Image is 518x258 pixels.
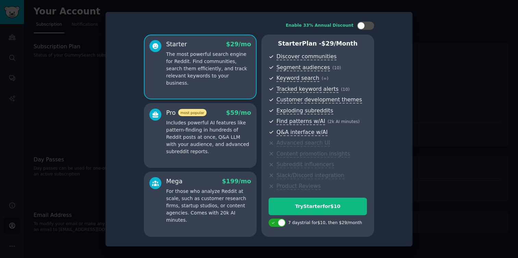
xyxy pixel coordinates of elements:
[321,40,358,47] span: $ 29 /month
[166,51,251,87] p: The most powerful search engine for Reddit. Find communities, search them efficiently, and track ...
[276,96,362,103] span: Customer development themes
[328,119,360,124] span: ( 2k AI minutes )
[166,188,251,224] p: For those who analyze Reddit at scale, such as customer research firms, startup studios, or conte...
[226,109,251,116] span: $ 59 /mo
[269,39,367,48] p: Starter Plan -
[276,139,330,147] span: Advanced search UI
[276,183,321,190] span: Product Reviews
[288,220,362,226] div: 7 days trial for $10 , then $ 29 /month
[166,40,187,49] div: Starter
[166,109,207,117] div: Pro
[166,177,183,186] div: Mega
[286,23,354,29] div: Enable 33% Annual Discount
[269,198,367,215] button: TryStarterfor$10
[222,178,251,185] span: $ 199 /mo
[276,129,328,136] span: Q&A interface w/AI
[226,41,251,48] span: $ 29 /mo
[276,107,333,114] span: Exploding subreddits
[332,65,341,70] span: ( 10 )
[276,118,325,125] span: Find patterns w/AI
[341,87,349,92] span: ( 10 )
[269,203,367,210] div: Try Starter for $10
[178,109,207,116] span: most popular
[276,75,319,82] span: Keyword search
[276,53,336,60] span: Discover communities
[276,161,334,168] span: Subreddit influencers
[276,64,330,71] span: Segment audiences
[276,86,338,93] span: Tracked keyword alerts
[322,76,329,81] span: ( ∞ )
[276,172,344,179] span: Slack/Discord integration
[276,150,350,158] span: Content promotion insights
[166,119,251,155] p: Includes powerful AI features like pattern-finding in hundreds of Reddit posts at once, Q&A LLM w...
